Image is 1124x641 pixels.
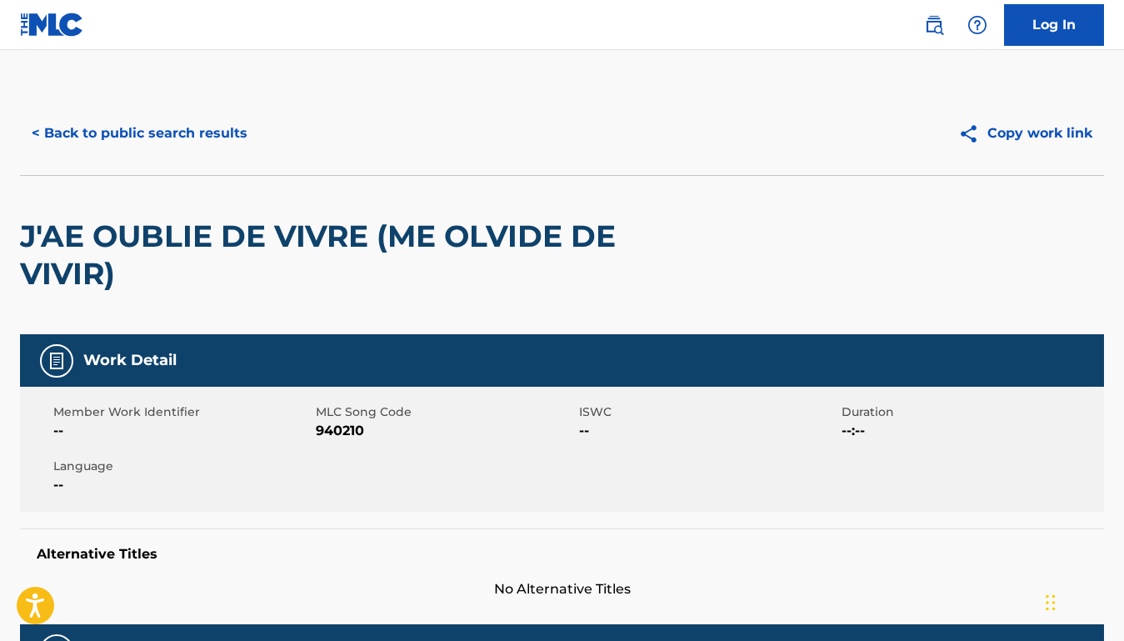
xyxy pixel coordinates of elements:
img: MLC Logo [20,13,84,37]
iframe: Chat Widget [1041,561,1124,641]
span: --:-- [842,421,1100,441]
h5: Alternative Titles [37,546,1087,563]
button: Copy work link [947,113,1104,154]
span: MLC Song Code [316,403,574,421]
a: Log In [1004,4,1104,46]
span: -- [53,475,312,495]
a: Public Search [917,8,951,42]
span: ISWC [579,403,837,421]
h5: Work Detail [83,351,177,370]
span: -- [579,421,837,441]
img: Copy work link [958,123,987,144]
span: 940210 [316,421,574,441]
img: Work Detail [47,351,67,371]
button: < Back to public search results [20,113,259,154]
div: Drag [1046,578,1056,628]
span: -- [53,421,312,441]
img: help [967,15,987,35]
span: Member Work Identifier [53,403,312,421]
span: Duration [842,403,1100,421]
span: Language [53,458,312,475]
h2: J'AE OUBLIE DE VIVRE (ME OLVIDE DE VIVIR) [20,218,671,293]
span: No Alternative Titles [20,579,1104,599]
div: Help [961,8,994,42]
img: search [924,15,944,35]
iframe: Resource Center [1077,405,1124,539]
